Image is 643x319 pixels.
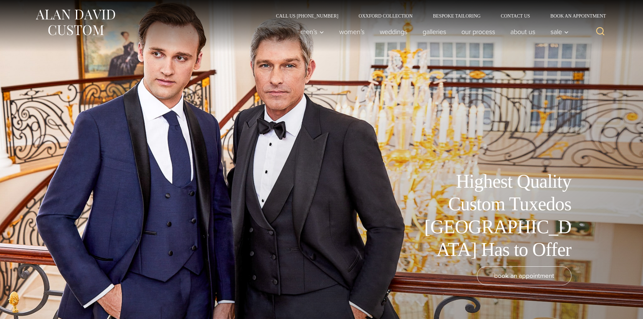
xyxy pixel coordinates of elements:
[491,14,540,18] a: Contact Us
[348,14,423,18] a: Oxxford Collection
[420,170,571,261] h1: Highest Quality Custom Tuxedos [GEOGRAPHIC_DATA] Has to Offer
[423,14,490,18] a: Bespoke Tailoring
[266,14,349,18] a: Call Us [PHONE_NUMBER]
[266,14,609,18] nav: Secondary Navigation
[454,25,503,38] a: Our Process
[293,25,572,38] nav: Primary Navigation
[35,7,116,37] img: Alan David Custom
[494,271,554,281] span: book an appointment
[372,25,415,38] a: weddings
[540,14,608,18] a: Book an Appointment
[551,28,569,35] span: Sale
[415,25,454,38] a: Galleries
[300,28,324,35] span: Men’s
[592,24,609,40] button: View Search Form
[477,266,571,285] a: book an appointment
[331,25,372,38] a: Women’s
[503,25,543,38] a: About Us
